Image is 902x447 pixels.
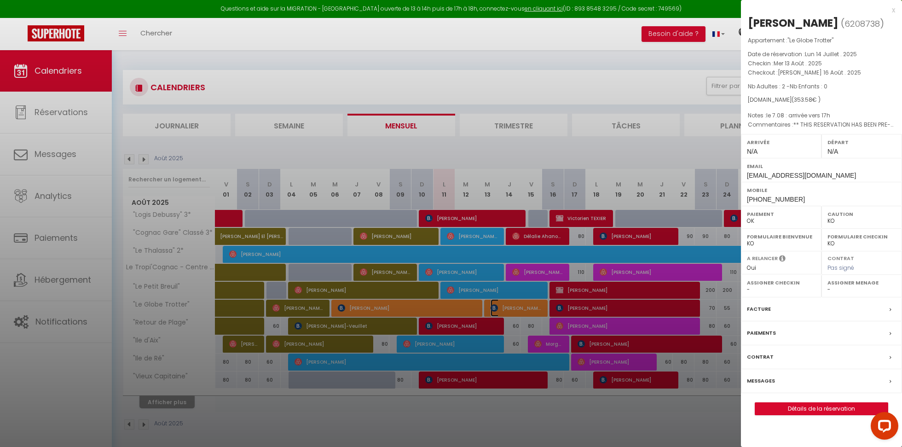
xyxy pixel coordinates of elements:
p: Commentaires : [748,120,895,129]
label: Assigner Menage [827,278,896,287]
label: Départ [827,138,896,147]
span: Nb Enfants : 0 [790,82,827,90]
span: Pas signé [827,264,854,272]
p: Checkout : [748,68,895,77]
span: "Le Globe Trotter" [787,36,833,44]
p: Notes : [748,111,895,120]
label: Caution [827,209,896,219]
span: Nb Adultes : 2 - [748,82,827,90]
div: x [741,5,895,16]
span: N/A [747,148,757,155]
span: Mer 13 Août . 2025 [774,59,822,67]
label: Email [747,162,896,171]
label: Contrat [747,352,774,362]
button: Détails de la réservation [755,402,888,415]
label: Formulaire Checkin [827,232,896,241]
span: [PERSON_NAME] 16 Août . 2025 [778,69,861,76]
label: Paiement [747,209,815,219]
label: Formulaire Bienvenue [747,232,815,241]
label: Paiements [747,328,776,338]
label: Facture [747,304,771,314]
label: Arrivée [747,138,815,147]
div: [PERSON_NAME] [748,16,838,30]
span: le 7.08 : arrivée vers 17h [766,111,830,119]
span: N/A [827,148,838,155]
a: Détails de la réservation [755,403,888,415]
div: [DOMAIN_NAME] [748,96,895,104]
span: Lun 14 Juillet . 2025 [805,50,857,58]
label: Messages [747,376,775,386]
label: Mobile [747,186,896,195]
span: [PHONE_NUMBER] [747,196,805,203]
span: 6208738 [844,18,880,29]
label: Assigner Checkin [747,278,815,287]
span: [EMAIL_ADDRESS][DOMAIN_NAME] [747,172,856,179]
p: Date de réservation : [748,50,895,59]
span: 353.58 [794,96,812,104]
span: ( ) [841,17,884,30]
label: Contrat [827,255,854,261]
p: Appartement : [748,36,895,45]
i: Sélectionner OUI si vous souhaiter envoyer les séquences de messages post-checkout [779,255,786,265]
p: Checkin : [748,59,895,68]
label: A relancer [747,255,778,262]
span: ( € ) [792,96,821,104]
iframe: LiveChat chat widget [863,408,902,447]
